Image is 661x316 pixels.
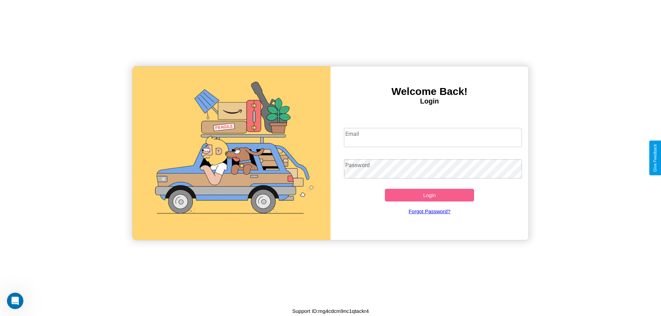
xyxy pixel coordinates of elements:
img: gif [133,66,330,240]
iframe: Intercom live chat [7,293,23,309]
button: Login [385,189,474,201]
div: Give Feedback [653,144,658,172]
a: Forgot Password? [340,201,519,221]
h4: Login [330,97,528,105]
h3: Welcome Back! [330,86,528,97]
p: Support ID: mg4cdcm9nc1qtackr4 [292,306,369,316]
